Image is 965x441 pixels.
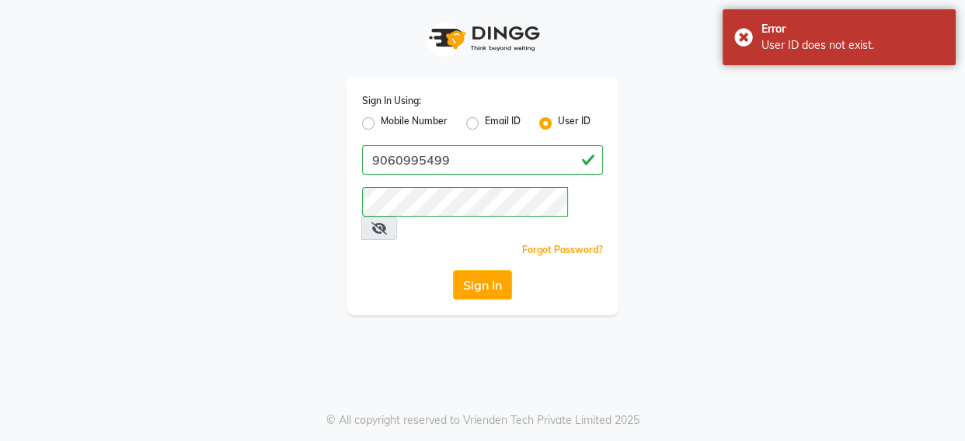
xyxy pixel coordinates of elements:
[485,114,521,133] label: Email ID
[381,114,448,133] label: Mobile Number
[362,187,568,217] input: Username
[761,37,944,54] div: User ID does not exist.
[453,270,512,300] button: Sign In
[362,94,421,108] label: Sign In Using:
[362,145,603,175] input: Username
[558,114,590,133] label: User ID
[420,16,545,61] img: logo1.svg
[761,21,944,37] div: Error
[522,244,603,255] a: Forgot Password?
